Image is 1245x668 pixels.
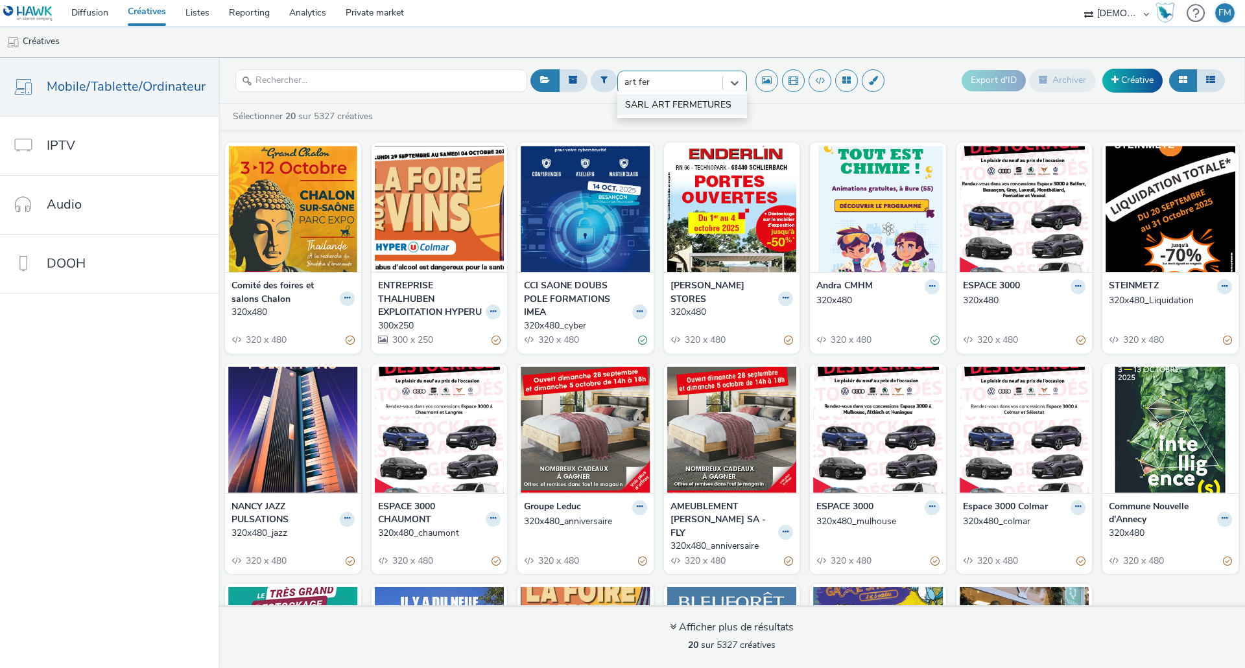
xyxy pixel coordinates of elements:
[1076,554,1085,568] div: Partiellement valide
[524,279,629,319] strong: CCI SAONE DOUBS POLE FORMATIONS IMEA
[816,279,873,294] strong: Andra CMHM
[1109,527,1227,540] div: 320x480
[816,294,940,307] a: 320x480
[670,306,788,319] div: 320x480
[231,527,355,540] a: 320x480_jazz
[963,515,1086,528] a: 320x480_colmar
[1218,3,1231,23] div: FM
[688,639,776,651] span: sur 5327 créatives
[231,279,337,306] strong: Comité des foires et salons Chalon
[285,110,296,122] strong: 20
[976,334,1018,346] span: 320 x 480
[784,334,793,347] div: Partiellement valide
[391,555,433,567] span: 320 x 480
[231,306,355,319] a: 320x480
[1109,279,1159,294] strong: STEINMETZ
[963,515,1081,528] div: 320x480_colmar
[1109,527,1232,540] a: 320x480
[1109,500,1214,527] strong: Commune Nouvelle d'Annecy
[670,500,776,540] strong: AMEUBLEMENT [PERSON_NAME] SA - FLY
[667,146,797,272] img: 320x480 visual
[524,319,647,332] a: 320x480_cyber
[524,319,642,332] div: 320x480_cyber
[378,527,496,540] div: 320x480_chaumont
[244,334,287,346] span: 320 x 480
[524,515,642,528] div: 320x480_anniversaire
[670,306,794,319] a: 320x480
[1076,334,1085,347] div: Partiellement valide
[670,540,794,553] a: 320x480_anniversaire
[963,500,1048,515] strong: Espace 3000 Colmar
[638,554,647,568] div: Partiellement valide
[816,515,940,528] a: 320x480_mulhouse
[1223,554,1232,568] div: Partiellement valide
[829,334,871,346] span: 320 x 480
[829,555,871,567] span: 320 x 480
[1156,3,1175,23] img: Hawk Academy
[1196,69,1225,91] button: Liste
[244,555,287,567] span: 320 x 480
[813,367,943,493] img: 320x480_mulhouse visual
[1156,3,1180,23] a: Hawk Academy
[1029,69,1096,91] button: Archiver
[378,279,483,319] strong: ENTREPRISE THALHUBEN EXPLOITATION HYPERU
[688,639,698,651] strong: 20
[228,146,358,272] img: 320x480 visual
[47,195,82,214] span: Audio
[47,77,206,96] span: Mobile/Tablette/Ordinateur
[667,367,797,493] img: 320x480_anniversaire visual
[3,5,53,21] img: undefined Logo
[1106,367,1235,493] img: 320x480 visual
[47,136,75,155] span: IPTV
[931,334,940,347] div: Valide
[1169,69,1197,91] button: Grille
[960,146,1089,272] img: 320x480 visual
[683,555,726,567] span: 320 x 480
[231,306,350,319] div: 320x480
[1122,334,1164,346] span: 320 x 480
[231,527,350,540] div: 320x480_jazz
[1223,334,1232,347] div: Partiellement valide
[47,254,86,273] span: DOOH
[537,334,579,346] span: 320 x 480
[391,334,433,346] span: 300 x 250
[521,146,650,272] img: 320x480_cyber visual
[378,527,501,540] a: 320x480_chaumont
[625,98,731,111] span: SARL ART FERMETURES
[537,555,579,567] span: 320 x 480
[375,146,504,272] img: 300x250 visual
[670,620,794,635] div: Afficher plus de résultats
[346,554,355,568] div: Partiellement valide
[1106,146,1235,272] img: 320x480_Liquidation visual
[976,555,1018,567] span: 320 x 480
[492,554,501,568] div: Partiellement valide
[378,319,501,332] a: 300x250
[963,279,1020,294] strong: ESPACE 3000
[524,515,647,528] a: 320x480_anniversaire
[963,294,1081,307] div: 320x480
[1102,69,1163,92] a: Créative
[1109,294,1232,307] a: 320x480_Liquidation
[378,319,496,332] div: 300x250
[378,500,483,527] strong: ESPACE 3000 CHAUMONT
[963,294,1086,307] a: 320x480
[813,146,943,272] img: 320x480 visual
[235,69,527,92] input: Rechercher...
[670,279,776,306] strong: [PERSON_NAME] STORES
[683,334,726,346] span: 320 x 480
[816,515,934,528] div: 320x480_mulhouse
[6,36,19,49] img: mobile
[670,540,788,553] div: 320x480_anniversaire
[816,294,934,307] div: 320x480
[638,334,647,347] div: Valide
[524,500,581,515] strong: Groupe Leduc
[962,70,1026,91] button: Export d'ID
[1109,294,1227,307] div: 320x480_Liquidation
[492,334,501,347] div: Partiellement valide
[346,334,355,347] div: Partiellement valide
[960,367,1089,493] img: 320x480_colmar visual
[228,367,358,493] img: 320x480_jazz visual
[375,367,504,493] img: 320x480_chaumont visual
[521,367,650,493] img: 320x480_anniversaire visual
